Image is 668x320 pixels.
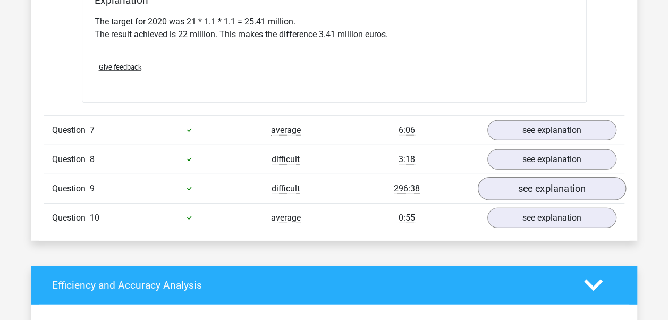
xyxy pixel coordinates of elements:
span: Give feedback [99,63,141,71]
span: 0:55 [399,213,415,223]
a: see explanation [477,177,625,200]
span: Question [52,182,90,195]
span: difficult [272,183,300,194]
span: 3:18 [399,154,415,165]
span: 9 [90,183,95,193]
span: 8 [90,154,95,164]
span: difficult [272,154,300,165]
span: average [271,125,301,136]
span: Question [52,124,90,137]
h4: Efficiency and Accuracy Analysis [52,279,568,291]
a: see explanation [487,208,616,228]
span: average [271,213,301,223]
span: 10 [90,213,99,223]
span: Question [52,212,90,224]
span: 296:38 [394,183,420,194]
a: see explanation [487,120,616,140]
span: Question [52,153,90,166]
span: 6:06 [399,125,415,136]
p: The target for 2020 was 21 * 1.1 * 1.1 = 25.41 million. The result achieved is 22 million. This m... [95,15,574,41]
span: 7 [90,125,95,135]
a: see explanation [487,149,616,170]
